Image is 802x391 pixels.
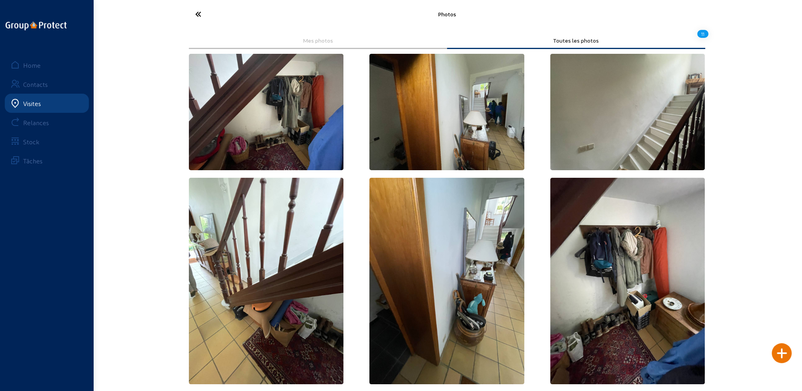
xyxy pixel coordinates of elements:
[5,151,89,170] a: Tâches
[23,157,43,165] div: Tâches
[189,178,344,384] img: IMG_5687.jpg
[23,100,41,107] div: Visites
[5,113,89,132] a: Relances
[697,27,708,41] div: 11
[194,37,441,44] div: Mes photos
[550,54,705,170] img: IMG_4729.jpg
[23,119,49,126] div: Relances
[23,138,39,145] div: Stock
[5,75,89,94] a: Contacts
[272,11,622,18] div: Photos
[6,22,67,30] img: logo-oneline.png
[23,61,41,69] div: Home
[5,132,89,151] a: Stock
[369,178,524,384] img: IMG_5690.jpg
[453,37,700,44] div: Toutes les photos
[23,81,48,88] div: Contacts
[369,54,524,170] img: IMG_4730.jpg
[5,55,89,75] a: Home
[189,54,344,170] img: IMG_4728.jpg
[5,94,89,113] a: Visites
[550,178,705,384] img: IMG_5686.jpg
